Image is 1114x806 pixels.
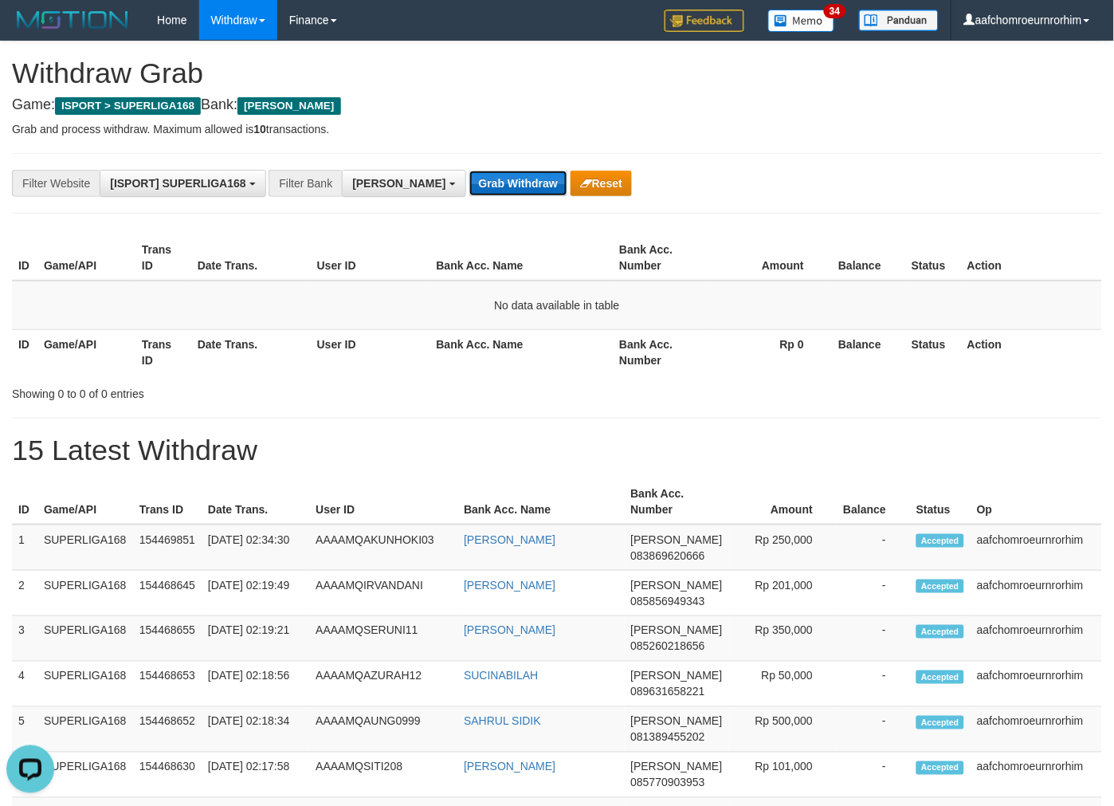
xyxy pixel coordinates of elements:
[711,235,828,281] th: Amount
[631,549,705,562] span: Copy 083869620666 to clipboard
[631,595,705,607] span: Copy 085856949343 to clipboard
[613,329,711,375] th: Bank Acc. Number
[37,329,135,375] th: Game/API
[309,616,457,662] td: AAAAMQSERUNI11
[202,753,309,798] td: [DATE] 02:17:58
[824,4,845,18] span: 34
[631,579,723,592] span: [PERSON_NAME]
[430,329,614,375] th: Bank Acc. Name
[12,170,100,197] div: Filter Website
[352,177,445,190] span: [PERSON_NAME]
[110,177,245,190] span: [ISPORT] SUPERLIGA168
[6,6,54,54] button: Open LiveChat chat widget
[729,479,837,525] th: Amount
[631,761,723,773] span: [PERSON_NAME]
[571,171,632,196] button: Reset
[237,97,340,115] span: [PERSON_NAME]
[12,8,133,32] img: MOTION_logo.png
[631,670,723,682] span: [PERSON_NAME]
[309,753,457,798] td: AAAAMQSITI208
[12,57,1102,89] h1: Withdraw Grab
[133,707,202,753] td: 154468652
[464,624,555,637] a: [PERSON_NAME]
[464,715,541,728] a: SAHRUL SIDIK
[133,616,202,662] td: 154468655
[55,97,201,115] span: ISPORT > SUPERLIGA168
[768,10,835,32] img: Button%20Memo.svg
[828,235,905,281] th: Balance
[12,525,37,571] td: 1
[12,571,37,616] td: 2
[729,707,837,753] td: Rp 500,000
[631,777,705,789] span: Copy 085770903953 to clipboard
[202,525,309,571] td: [DATE] 02:34:30
[729,753,837,798] td: Rp 101,000
[971,616,1102,662] td: aafchomroeurnrorhim
[202,616,309,662] td: [DATE] 02:19:21
[837,525,910,571] td: -
[12,97,1102,113] h4: Game: Bank:
[916,716,964,729] span: Accepted
[100,170,265,197] button: [ISPORT] SUPERLIGA168
[37,707,133,753] td: SUPERLIGA168
[971,479,1102,525] th: Op
[12,281,1102,330] td: No data available in table
[859,10,939,31] img: panduan.png
[961,329,1102,375] th: Action
[37,235,135,281] th: Game/API
[837,662,910,707] td: -
[309,525,457,571] td: AAAAMQAKUNHOKI03
[309,479,457,525] th: User ID
[469,171,567,196] button: Grab Withdraw
[837,707,910,753] td: -
[12,379,453,402] div: Showing 0 to 0 of 0 entries
[464,670,538,682] a: SUCINABILAH
[309,571,457,616] td: AAAAMQIRVANDANI
[631,731,705,744] span: Copy 081389455202 to clipboard
[837,616,910,662] td: -
[12,616,37,662] td: 3
[12,329,37,375] th: ID
[837,753,910,798] td: -
[625,479,729,525] th: Bank Acc. Number
[133,571,202,616] td: 154468645
[464,533,555,546] a: [PERSON_NAME]
[12,662,37,707] td: 4
[269,170,342,197] div: Filter Bank
[631,715,723,728] span: [PERSON_NAME]
[837,479,910,525] th: Balance
[202,571,309,616] td: [DATE] 02:19:49
[253,123,266,136] strong: 10
[311,329,430,375] th: User ID
[12,434,1102,466] h1: 15 Latest Withdraw
[191,329,311,375] th: Date Trans.
[12,707,37,753] td: 5
[457,479,624,525] th: Bank Acc. Name
[37,753,133,798] td: SUPERLIGA168
[202,479,309,525] th: Date Trans.
[464,761,555,773] a: [PERSON_NAME]
[133,753,202,798] td: 154468630
[910,479,971,525] th: Status
[12,479,37,525] th: ID
[12,121,1102,137] p: Grab and process withdraw. Maximum allowed is transactions.
[430,235,614,281] th: Bank Acc. Name
[37,571,133,616] td: SUPERLIGA168
[828,329,905,375] th: Balance
[631,686,705,698] span: Copy 089631658221 to clipboard
[613,235,711,281] th: Bank Acc. Number
[729,616,837,662] td: Rp 350,000
[133,479,202,525] th: Trans ID
[916,761,964,775] span: Accepted
[916,534,964,548] span: Accepted
[729,525,837,571] td: Rp 250,000
[916,670,964,684] span: Accepted
[133,525,202,571] td: 154469851
[971,571,1102,616] td: aafchomroeurnrorhim
[309,707,457,753] td: AAAAMQAUNG0999
[971,753,1102,798] td: aafchomroeurnrorhim
[37,616,133,662] td: SUPERLIGA168
[665,10,744,32] img: Feedback.jpg
[971,707,1102,753] td: aafchomroeurnrorhim
[711,329,828,375] th: Rp 0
